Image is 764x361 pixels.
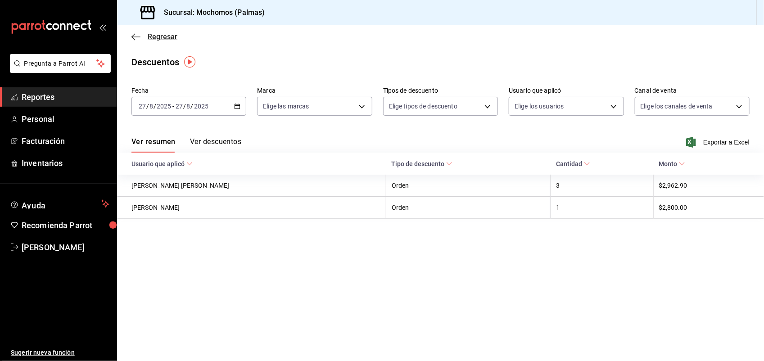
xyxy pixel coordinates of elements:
img: Tooltip marker [184,56,195,68]
span: Reportes [22,91,109,103]
span: Recomienda Parrot [22,219,109,231]
span: Elige las marcas [263,102,309,111]
label: Marca [257,88,372,94]
button: Regresar [131,32,177,41]
span: Cantidad [556,160,590,167]
span: Facturación [22,135,109,147]
span: / [154,103,156,110]
label: Canal de venta [635,88,750,94]
th: $2,800.00 [653,197,764,219]
div: navigation tabs [131,137,241,153]
span: Regresar [148,32,177,41]
span: Sugerir nueva función [11,348,109,357]
span: / [146,103,149,110]
input: -- [186,103,191,110]
button: open_drawer_menu [99,23,106,31]
th: Orden [386,197,551,219]
span: Elige los usuarios [515,102,564,111]
span: Elige los canales de venta [641,102,713,111]
th: Orden [386,175,551,197]
button: Exportar a Excel [688,137,750,148]
span: - [172,103,174,110]
a: Pregunta a Parrot AI [6,65,111,75]
label: Tipos de descuento [383,88,498,94]
label: Fecha [131,88,246,94]
th: 3 [551,175,653,197]
h3: Sucursal: Mochomos (Palmas) [157,7,265,18]
input: ---- [194,103,209,110]
span: / [183,103,186,110]
input: -- [149,103,154,110]
th: [PERSON_NAME] [PERSON_NAME] [117,175,386,197]
input: -- [175,103,183,110]
button: Ver descuentos [190,137,241,153]
div: Descuentos [131,55,179,69]
th: $2,962.90 [653,175,764,197]
th: 1 [551,197,653,219]
span: Monto [659,160,685,167]
input: -- [138,103,146,110]
th: [PERSON_NAME] [117,197,386,219]
span: [PERSON_NAME] [22,241,109,253]
span: Ayuda [22,199,98,209]
input: ---- [156,103,172,110]
label: Usuario que aplicó [509,88,624,94]
span: Usuario que aplicó [131,160,193,167]
span: Pregunta a Parrot AI [24,59,97,68]
button: Pregunta a Parrot AI [10,54,111,73]
span: Personal [22,113,109,125]
span: Tipo de descuento [391,160,452,167]
span: / [191,103,194,110]
span: Elige tipos de descuento [389,102,457,111]
span: Inventarios [22,157,109,169]
button: Ver resumen [131,137,176,153]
